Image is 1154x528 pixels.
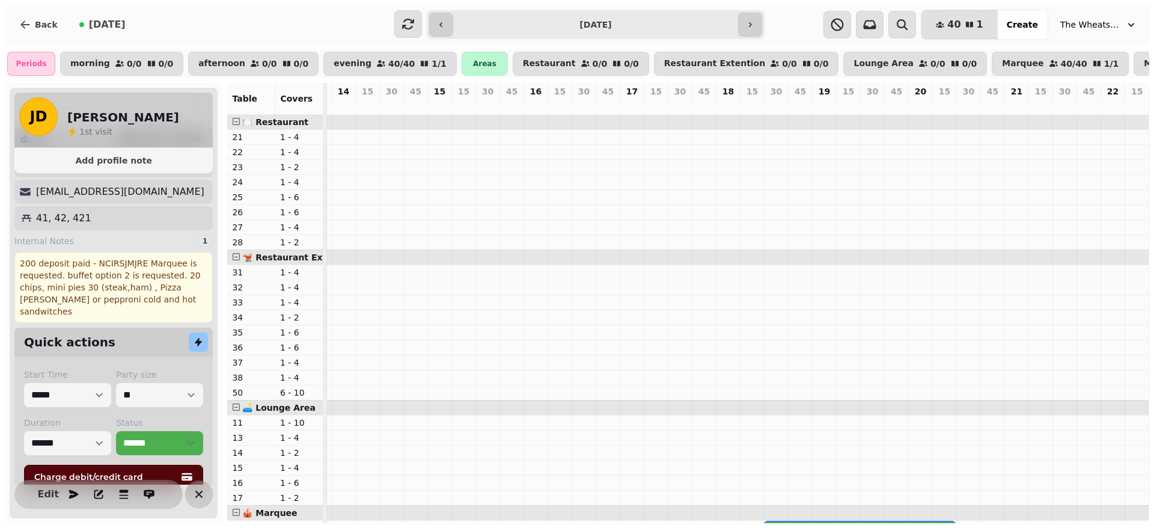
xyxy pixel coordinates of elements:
p: 40 / 40 [388,60,415,68]
button: afternoon0/00/0 [188,52,319,76]
p: 1 / 1 [1104,60,1119,68]
p: 0 [555,100,564,112]
p: 0 [819,100,829,112]
button: Edit [36,482,60,506]
span: Charge debit/credit card [34,473,179,481]
p: 15 [554,85,566,97]
p: 22 [232,146,270,158]
p: 20 [915,85,926,97]
p: 40 / 40 [1061,60,1087,68]
p: 1 - 4 [280,432,319,444]
p: 1 - 4 [280,462,319,474]
p: 1 - 6 [280,327,319,339]
p: 37 [232,357,270,369]
button: Create [997,10,1048,39]
p: 45 [795,85,806,97]
span: Back [35,20,58,29]
p: 30 [578,85,590,97]
span: Table [232,94,257,103]
div: 1 [197,235,213,247]
p: 1 - 6 [280,191,319,203]
p: 0 [747,100,757,112]
label: Party size [116,369,203,381]
p: 50 [232,387,270,399]
p: 0 [843,100,853,112]
label: Start Time [24,369,111,381]
p: 1 - 4 [280,357,319,369]
p: evening [334,59,371,69]
button: Lounge Area0/00/0 [843,52,987,76]
span: 1 [79,127,85,137]
p: 34 [232,312,270,324]
span: Add profile note [29,156,198,165]
p: 0 [1084,100,1093,112]
span: JD [30,109,47,124]
button: morning0/00/0 [60,52,183,76]
p: 45 [410,85,421,97]
span: Internal Notes [14,235,74,247]
p: 1 - 4 [280,146,319,158]
p: 30 [674,85,686,97]
p: 15 [1035,85,1046,97]
p: 45 [602,85,614,97]
div: Periods [7,52,55,76]
p: 1 - 4 [280,372,319,384]
p: 0 [675,100,685,112]
p: 0 / 0 [159,60,174,68]
span: st [85,127,95,137]
button: Back [10,10,67,39]
p: 0 [939,100,949,112]
p: 0 [603,100,612,112]
p: 15 [1131,85,1143,97]
p: 0 [362,100,372,112]
p: 0 [988,100,997,112]
p: 45 [506,85,517,97]
p: 1 - 4 [280,266,319,278]
p: 16 [232,477,270,489]
p: 40 [771,100,781,112]
p: 1 - 6 [280,477,319,489]
p: 30 [771,85,782,97]
p: 0 [507,100,516,112]
span: 🛋️ Lounge Area [242,403,315,413]
button: evening40/401/1 [323,52,457,76]
div: Areas [462,52,508,76]
span: Edit [41,490,55,499]
p: 1 - 2 [280,492,319,504]
h2: Quick actions [24,334,115,351]
p: [EMAIL_ADDRESS][DOMAIN_NAME] [36,185,204,199]
div: 200 deposit paid - NCIRSJMJRE Marquee is requested. buffet option 2 is requested. 20 chips, mini ... [14,252,213,323]
p: 18 [722,85,734,97]
span: Covers [280,94,313,103]
p: 0 [579,100,588,112]
p: 33 [232,296,270,309]
p: 0 [795,100,805,112]
p: 11 [232,417,270,429]
p: 30 [1059,85,1070,97]
p: 1 / 1 [432,60,447,68]
p: 0 [459,100,468,112]
p: 30 [386,85,397,97]
button: 401 [921,10,997,39]
p: 28 [232,236,270,248]
p: 15 [232,462,270,474]
button: [DATE] [70,10,135,39]
p: 15 [458,85,469,97]
label: Status [116,417,203,429]
p: 0 [1060,100,1069,112]
p: 45 [891,85,902,97]
p: 38 [232,372,270,384]
p: 0 [1132,100,1142,112]
p: 1 - 6 [280,206,319,218]
p: 1 - 2 [280,312,319,324]
p: 0 [651,100,661,112]
p: 15 [434,85,445,97]
p: 0 [338,100,348,112]
span: 🍽️ Restaurant [242,117,308,127]
p: 1 - 2 [280,161,319,173]
p: 15 [843,85,854,97]
p: 1 - 10 [280,417,319,429]
p: 0 [435,100,444,112]
p: 30 [867,85,878,97]
p: 45 [698,85,710,97]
